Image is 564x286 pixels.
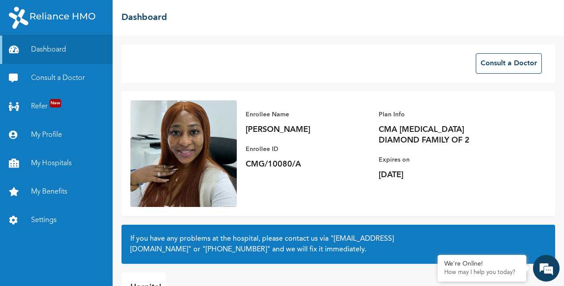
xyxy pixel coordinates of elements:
[379,124,503,146] p: CMA [MEDICAL_DATA] DIAMOND FAMILY OF 2
[246,124,370,135] p: [PERSON_NAME]
[130,100,237,207] img: Enrollee
[444,260,520,268] div: We're Online!
[444,269,520,276] p: How may I help you today?
[130,234,546,255] h2: If you have any problems at the hospital, please contact us via or and we will fix it immediately.
[246,159,370,170] p: CMG/10080/A
[202,246,270,253] a: "[PHONE_NUMBER]"
[246,109,370,120] p: Enrollee Name
[246,144,370,155] p: Enrollee ID
[379,170,503,180] p: [DATE]
[379,109,503,120] p: Plan Info
[9,7,95,29] img: RelianceHMO's Logo
[379,155,503,165] p: Expires on
[121,11,167,24] h2: Dashboard
[476,53,542,74] button: Consult a Doctor
[50,99,61,107] span: New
